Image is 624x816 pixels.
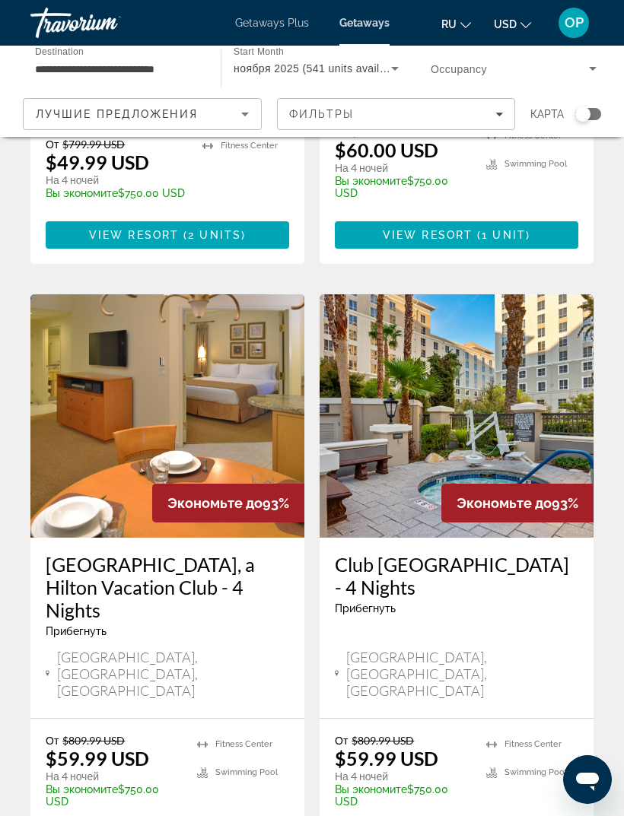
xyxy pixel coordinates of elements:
p: $750.00 USD [46,187,187,199]
a: Getaways Plus [235,17,309,29]
span: Swimming Pool [505,159,567,169]
span: Фильтры [289,108,355,120]
button: Change language [441,13,471,35]
span: Вы экономите [46,783,118,795]
div: 93% [152,484,304,522]
span: Экономьте до [457,495,552,511]
div: 93% [441,484,594,522]
span: ru [441,18,457,30]
span: Occupancy [431,63,487,75]
button: User Menu [554,7,594,39]
iframe: Кнопка запуска окна обмена сообщениями [563,755,612,804]
span: [GEOGRAPHIC_DATA], [GEOGRAPHIC_DATA], [GEOGRAPHIC_DATA] [57,649,289,699]
span: $799.99 USD [62,138,125,151]
span: Fitness Center [505,739,562,749]
p: На 4 ночей [46,173,187,187]
a: Getaways [339,17,390,29]
p: На 4 ночей [335,770,471,783]
span: 1 unit [482,229,526,241]
span: Лучшие предложения [36,108,198,120]
mat-select: Sort by [36,105,249,123]
p: $750.00 USD [335,175,471,199]
span: ноября 2025 (541 units available) [234,62,405,75]
span: $809.99 USD [352,734,414,747]
p: На 4 ночей [335,161,471,175]
a: Travorium [30,3,183,43]
span: Destination [35,46,84,56]
span: ( ) [473,229,530,241]
span: Прибегнуть [335,602,396,614]
span: Fitness Center [215,739,272,749]
span: Вы экономите [46,187,118,199]
span: От [335,734,348,747]
span: Fitness Center [221,141,278,151]
span: Swimming Pool [215,767,278,777]
button: Filters [277,98,516,130]
span: Прибегнуть [46,625,107,637]
button: View Resort(1 unit) [335,221,578,249]
span: Вы экономите [335,175,407,187]
img: Club Wyndham Grand Desert - 4 Nights [320,294,594,538]
span: Вы экономите [335,783,407,795]
p: $59.99 USD [46,747,149,770]
a: [GEOGRAPHIC_DATA], a Hilton Vacation Club - 4 Nights [46,553,289,621]
span: View Resort [383,229,473,241]
button: Change currency [494,13,531,35]
span: USD [494,18,517,30]
span: От [46,138,59,151]
span: 2 units [188,229,241,241]
span: ( ) [179,229,246,241]
p: На 4 ночей [46,770,182,783]
span: $809.99 USD [62,734,125,747]
span: View Resort [89,229,179,241]
span: Swimming Pool [505,767,567,777]
span: [GEOGRAPHIC_DATA], [GEOGRAPHIC_DATA], [GEOGRAPHIC_DATA] [346,649,578,699]
p: $750.00 USD [46,783,182,808]
p: $60.00 USD [335,138,438,161]
p: $59.99 USD [335,747,438,770]
button: View Resort(2 units) [46,221,289,249]
span: карта [530,103,564,125]
input: Select destination [35,60,201,78]
span: Экономьте до [167,495,263,511]
p: $49.99 USD [46,151,149,173]
a: Club [GEOGRAPHIC_DATA] - 4 Nights [335,553,578,599]
p: $750.00 USD [335,783,471,808]
img: Polo Towers Suites, a Hilton Vacation Club - 4 Nights [30,294,304,538]
span: OP [565,15,584,30]
span: От [46,734,59,747]
span: Start Month [234,47,284,57]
